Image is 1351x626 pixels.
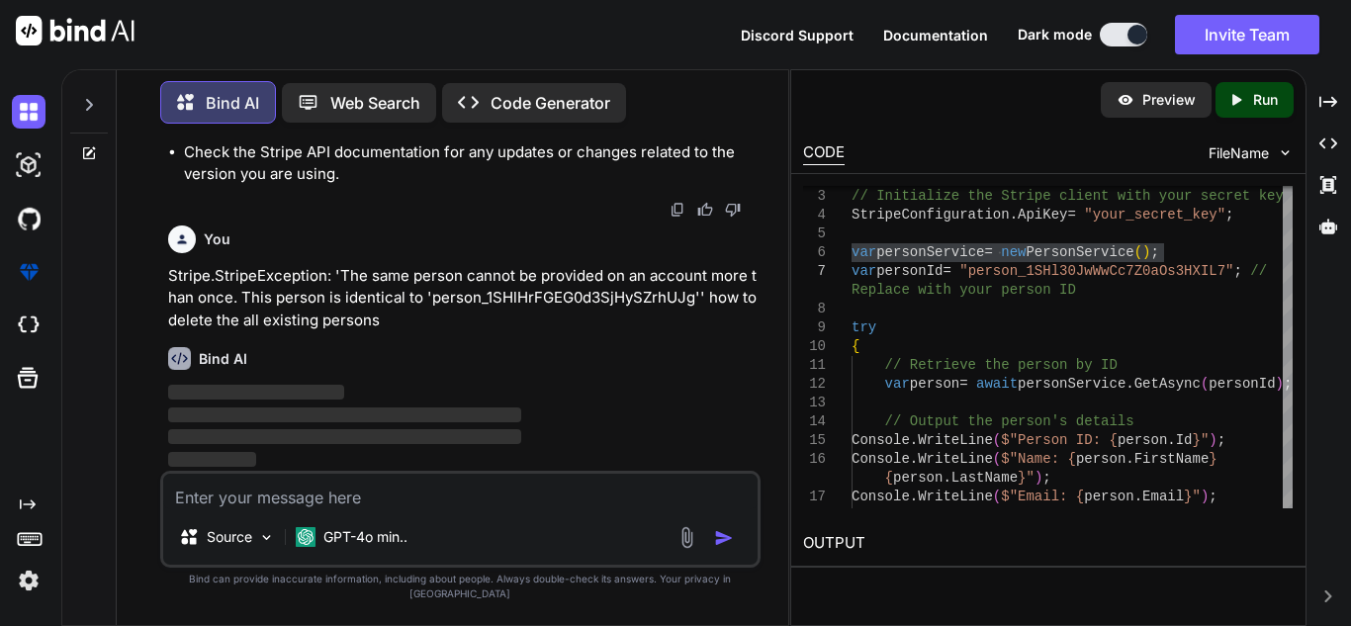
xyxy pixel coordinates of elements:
[670,202,685,218] img: copy
[803,141,845,165] div: CODE
[803,262,826,281] div: 7
[1001,244,1026,260] span: new
[1267,188,1284,204] span: ey
[918,489,993,504] span: WriteLine
[1076,451,1126,467] span: person
[1209,376,1275,392] span: personId
[1018,376,1126,392] span: personService
[1026,244,1133,260] span: PersonService
[1151,244,1159,260] span: ;
[697,202,713,218] img: like
[168,265,757,332] p: Stripe.StripeException: 'The same person cannot be provided on an account more than once. This pe...
[803,375,826,394] div: 12
[1225,207,1233,223] span: ;
[1010,207,1018,223] span: .
[12,95,45,129] img: darkChat
[1217,432,1225,448] span: ;
[910,376,959,392] span: person
[1134,376,1201,392] span: GetAsync
[1118,432,1167,448] span: person
[803,450,826,469] div: 16
[883,25,988,45] button: Documentation
[1001,451,1076,467] span: $"Name: {
[852,338,859,354] span: {
[993,451,1001,467] span: (
[1277,144,1294,161] img: chevron down
[803,431,826,450] div: 15
[910,451,918,467] span: .
[852,282,1076,298] span: Replace with your person ID
[803,394,826,412] div: 13
[491,91,610,115] p: Code Generator
[160,572,761,601] p: Bind can provide inaccurate information, including about people. Always double-check its answers....
[959,263,1233,279] span: "person_1SHl30JwWwCc7Z0aOs3HXIL7"
[883,27,988,44] span: Documentation
[1134,244,1142,260] span: (
[885,507,1276,523] span: // Add any other properties you want to display
[1001,489,1084,504] span: $"Email: {
[984,244,992,260] span: =
[1042,470,1050,486] span: ;
[199,349,247,369] h6: Bind AI
[1084,489,1133,504] span: person
[1209,489,1216,504] span: ;
[993,432,1001,448] span: (
[168,407,521,422] span: ‌
[258,529,275,546] img: Pick Models
[323,527,407,547] p: GPT-4o min..
[885,413,1134,429] span: // Output the person's details
[1176,432,1193,448] span: Id
[12,148,45,182] img: darkAi-studio
[1084,207,1225,223] span: "your_secret_key"
[330,91,420,115] p: Web Search
[852,263,876,279] span: var
[976,376,1018,392] span: await
[1193,432,1210,448] span: }"
[893,470,943,486] span: person
[675,526,698,549] img: attachment
[803,224,826,243] div: 5
[12,255,45,289] img: premium
[943,470,950,486] span: .
[803,318,826,337] div: 9
[1018,207,1067,223] span: ApiKey
[852,188,1267,204] span: // Initialize the Stripe client with your secret k
[852,432,910,448] span: Console
[1126,376,1133,392] span: .
[910,489,918,504] span: .
[1234,263,1242,279] span: ;
[207,527,252,547] p: Source
[1167,432,1175,448] span: .
[1142,244,1150,260] span: )
[12,202,45,235] img: githubDark
[993,489,1001,504] span: (
[725,202,741,218] img: dislike
[296,527,315,547] img: GPT-4o mini
[1018,25,1092,45] span: Dark mode
[959,376,967,392] span: =
[852,244,876,260] span: var
[1250,263,1267,279] span: //
[852,319,876,335] span: try
[741,27,854,44] span: Discord Support
[1018,470,1035,486] span: }"
[885,470,893,486] span: {
[918,432,993,448] span: WriteLine
[852,207,1010,223] span: StripeConfiguration
[1175,15,1319,54] button: Invite Team
[876,263,943,279] span: personId
[168,429,521,444] span: ‌
[1276,376,1284,392] span: )
[1209,143,1269,163] span: FileName
[803,412,826,431] div: 14
[168,452,256,467] span: ‌
[12,564,45,597] img: settings
[1126,451,1133,467] span: .
[803,187,826,206] div: 3
[918,451,993,467] span: WriteLine
[1253,90,1278,110] p: Run
[910,432,918,448] span: .
[184,141,757,186] li: Check the Stripe API documentation for any updates or changes related to the version you are using.
[1184,489,1201,504] span: }"
[1201,489,1209,504] span: )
